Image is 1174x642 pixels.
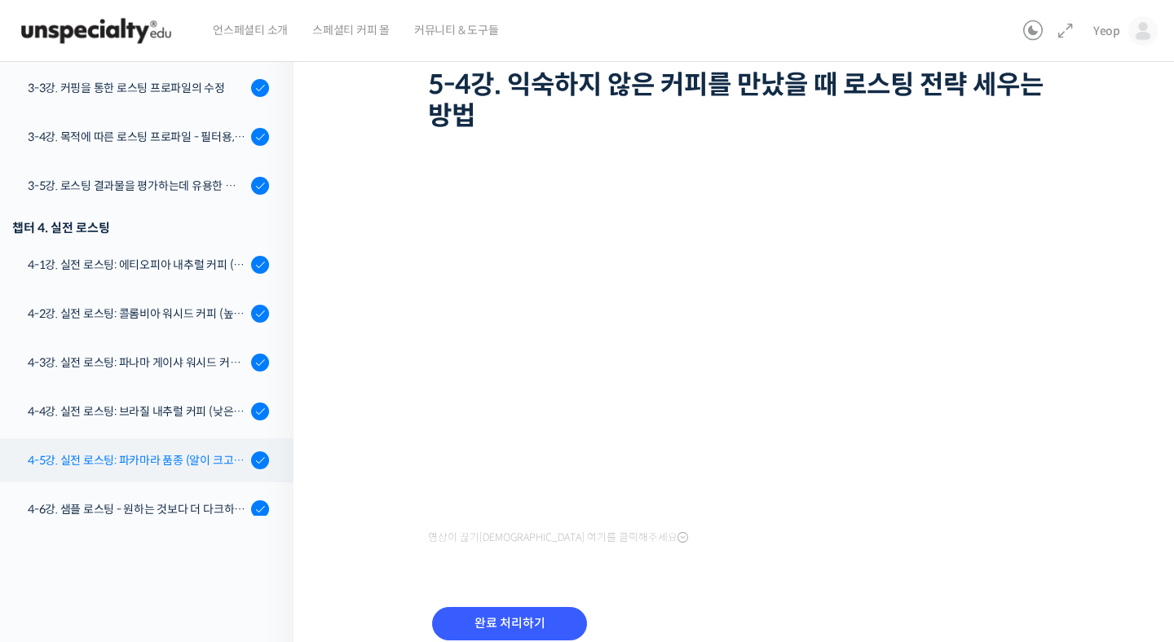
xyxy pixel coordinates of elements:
div: 4-1강. 실전 로스팅: 에티오피아 내추럴 커피 (당분이 많이 포함되어 있고 색이 고르지 않은 경우) [28,256,246,274]
div: 4-3강. 실전 로스팅: 파나마 게이샤 워시드 커피 (플레이버 프로파일이 로스팅하기 까다로운 경우) [28,354,246,372]
a: 설정 [210,507,313,547]
span: 대화 [149,532,169,545]
input: 완료 처리하기 [432,607,587,640]
div: 4-4강. 실전 로스팅: 브라질 내추럴 커피 (낮은 고도에서 재배되어 당분과 밀도가 낮은 경우) [28,402,246,420]
div: 4-6강. 샘플 로스팅 - 원하는 것보다 더 다크하게 로스팅 하는 이유 [28,500,246,518]
a: 대화 [108,507,210,547]
div: 3-5강. 로스팅 결과물을 평가하는데 유용한 팁들 - 연수를 활용한 커핑, 커핑용 분쇄도 찾기, 로스트 레벨에 따른 QC 등 [28,177,246,195]
div: 3-3강. 커핑을 통한 로스팅 프로파일의 수정 [28,79,246,97]
div: 4-2강. 실전 로스팅: 콜롬비아 워시드 커피 (높은 밀도와 수분율 때문에 1차 크랙에서 많은 수분을 방출하는 경우) [28,305,246,323]
span: 홈 [51,531,61,544]
span: Yeop [1093,24,1120,38]
div: 챕터 4. 실전 로스팅 [12,217,269,239]
span: 영상이 끊기[DEMOGRAPHIC_DATA] 여기를 클릭해주세요 [428,531,688,544]
h1: 5-4강. 익숙하지 않은 커피를 만났을 때 로스팅 전략 세우는 방법 [428,69,1048,132]
div: 4-5강. 실전 로스팅: 파카마라 품종 (알이 크고 산지에서 건조가 고르게 되기 힘든 경우) [28,451,246,469]
span: 설정 [252,531,271,544]
div: 3-4강. 목적에 따른 로스팅 프로파일 - 필터용, 에스프레소용 [28,128,246,146]
a: 홈 [5,507,108,547]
